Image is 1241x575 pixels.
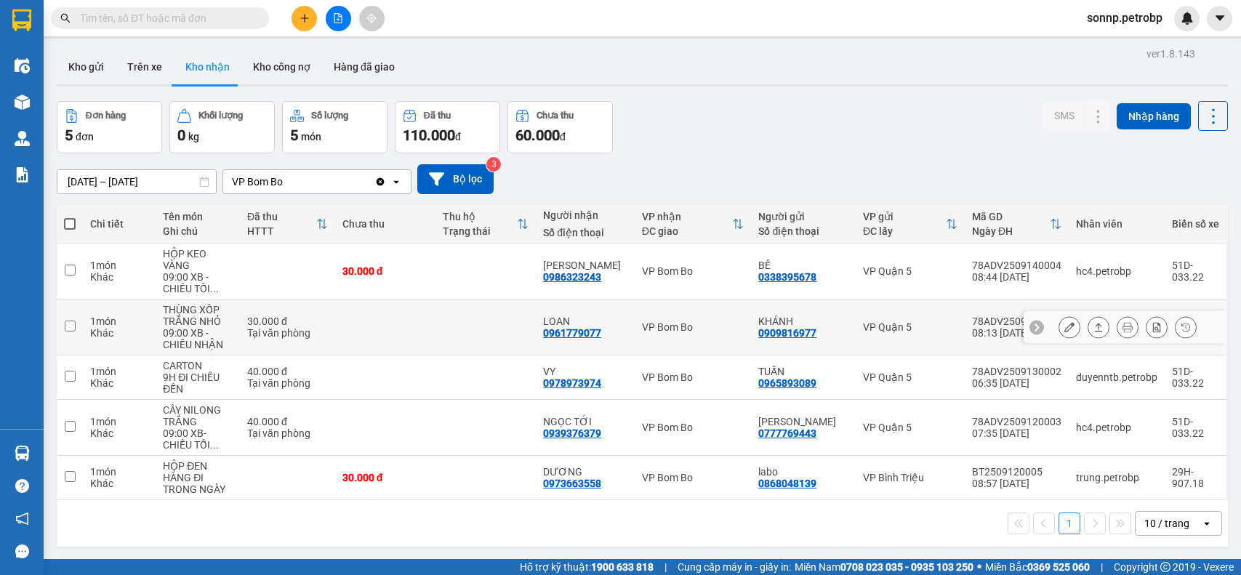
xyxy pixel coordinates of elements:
[12,9,31,31] img: logo-vxr
[758,466,848,478] div: labo
[1101,559,1103,575] span: |
[758,271,816,283] div: 0338395678
[543,377,601,389] div: 0978973974
[560,131,566,142] span: đ
[1076,265,1157,277] div: hc4.petrobp
[1181,12,1194,25] img: icon-new-feature
[311,110,348,121] div: Số lượng
[247,211,316,222] div: Đã thu
[177,126,185,144] span: 0
[1201,518,1213,529] svg: open
[90,260,148,271] div: 1 món
[972,260,1061,271] div: 78ADV2509140004
[403,126,455,144] span: 110.000
[326,6,351,31] button: file-add
[840,561,973,573] strong: 0708 023 035 - 0935 103 250
[443,211,517,222] div: Thu hộ
[163,271,233,294] div: 09:00 XB - CHIỀU TỐI NHẬN
[1172,416,1219,439] div: 51D-033.22
[1027,561,1090,573] strong: 0369 525 060
[543,466,627,478] div: DƯƠNG
[366,13,377,23] span: aim
[424,110,451,121] div: Đã thu
[977,564,981,570] span: ⚪️
[758,260,848,271] div: BẾ
[1172,466,1219,489] div: 29H-907.18
[507,101,613,153] button: Chưa thu60.000đ
[90,478,148,489] div: Khác
[342,472,428,483] div: 30.000 đ
[972,271,1061,283] div: 08:44 [DATE]
[210,439,219,451] span: ...
[1172,260,1219,283] div: 51D-033.22
[758,478,816,489] div: 0868048139
[163,460,233,472] div: HỘP ĐEN
[90,366,148,377] div: 1 món
[972,315,1061,327] div: 78ADV2509140003
[15,479,29,493] span: question-circle
[972,478,1061,489] div: 08:57 [DATE]
[15,95,30,110] img: warehouse-icon
[863,211,946,222] div: VP gửi
[972,327,1061,339] div: 08:13 [DATE]
[1059,316,1080,338] div: Sửa đơn hàng
[322,49,406,84] button: Hàng đã giao
[863,265,957,277] div: VP Quận 5
[435,205,536,244] th: Toggle SortBy
[57,170,216,193] input: Select a date range.
[284,174,286,189] input: Selected VP Bom Bo.
[543,260,627,271] div: NGỌC HOÀNG
[163,427,233,451] div: 09:00 XB- CHIỀU TỐI NHẬN - KHÁCH TỰ ĐÓNG GÓI - MÓP MÉO KHÔNG ĐẢM BẢO - ĐÃ BÁO KHÁCH
[90,377,148,389] div: Khác
[301,131,321,142] span: món
[210,283,219,294] span: ...
[678,559,791,575] span: Cung cấp máy in - giấy in:
[359,6,385,31] button: aim
[642,321,744,333] div: VP Bom Bo
[1160,562,1170,572] span: copyright
[642,472,744,483] div: VP Bom Bo
[247,427,328,439] div: Tại văn phòng
[247,366,328,377] div: 40.000 đ
[1088,316,1109,338] div: Giao hàng
[342,265,428,277] div: 30.000 đ
[76,131,94,142] span: đơn
[247,416,328,427] div: 40.000 đ
[282,101,387,153] button: Số lượng5món
[1075,9,1174,27] span: sonnp.petrobp
[90,271,148,283] div: Khác
[86,110,126,121] div: Đơn hàng
[163,211,233,222] div: Tên món
[642,422,744,433] div: VP Bom Bo
[972,225,1050,237] div: Ngày ĐH
[1144,516,1189,531] div: 10 / trang
[972,366,1061,377] div: 78ADV2509130002
[163,360,233,371] div: CARTON
[543,366,627,377] div: VY
[90,327,148,339] div: Khác
[90,315,148,327] div: 1 món
[1076,422,1157,433] div: hc4.petrobp
[758,211,848,222] div: Người gửi
[395,101,500,153] button: Đã thu110.000đ
[758,366,848,377] div: TUẤN
[241,49,322,84] button: Kho công nợ
[1076,472,1157,483] div: trung.petrobp
[795,559,973,575] span: Miền Nam
[247,315,328,327] div: 30.000 đ
[174,49,241,84] button: Kho nhận
[15,131,30,146] img: warehouse-icon
[1076,218,1157,230] div: Nhân viên
[543,209,627,221] div: Người nhận
[543,427,601,439] div: 0939376379
[57,101,162,153] button: Đơn hàng5đơn
[543,327,601,339] div: 0961779077
[543,478,601,489] div: 0973663558
[15,544,29,558] span: message
[292,6,317,31] button: plus
[188,131,199,142] span: kg
[15,167,30,182] img: solution-icon
[543,271,601,283] div: 0986323243
[116,49,174,84] button: Trên xe
[972,466,1061,478] div: BT2509120005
